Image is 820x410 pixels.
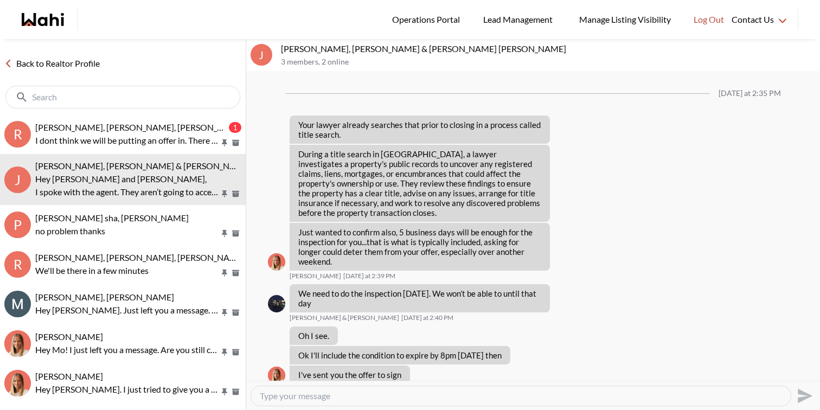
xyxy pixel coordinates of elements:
img: M [4,291,31,317]
button: Archive [230,308,241,317]
span: [PERSON_NAME], [PERSON_NAME], [PERSON_NAME], [PERSON_NAME] [35,252,316,262]
button: Archive [230,268,241,278]
div: Michelle Ryckman [268,253,285,271]
span: Manage Listing Visibility [576,12,674,27]
span: Log Out [694,12,724,27]
time: 2025-09-06T18:40:15.596Z [401,313,453,322]
button: Pin [220,138,229,148]
div: Marian Kotormus, Michelle [4,291,31,317]
button: Send [791,383,816,408]
button: Archive [230,348,241,357]
div: [DATE] at 2:35 PM [719,89,781,98]
img: M [4,330,31,357]
span: [PERSON_NAME] [290,272,341,280]
button: Pin [220,348,229,357]
span: [PERSON_NAME] [35,331,103,342]
img: J [268,295,285,312]
span: [PERSON_NAME] sha, [PERSON_NAME] [35,213,189,223]
p: no problem thanks [35,225,220,238]
p: Hey [PERSON_NAME]. Just left you a message. I emailed over some listings [DATE] so you can stay u... [35,304,220,317]
p: Hey Mo! I just left you a message. Are you still considering a move? [35,343,220,356]
div: p [4,212,31,238]
p: We'll be there in a few minutes [35,264,220,277]
button: Pin [220,229,229,238]
p: I spoke with the agent. They aren’t going to accept either offer as is. The seller is looking for... [35,185,220,198]
img: M [268,367,285,384]
div: J [251,44,272,66]
div: R [4,121,31,148]
span: [PERSON_NAME] [35,371,103,381]
p: We need to do the inspection [DATE]. We won’t be able to until that day [298,289,541,308]
button: Archive [230,138,241,148]
button: Pin [220,387,229,396]
p: Your lawyer already searches that prior to closing in a process called title search. [298,120,541,139]
p: Oh I see. [298,331,329,341]
p: During a title search in [GEOGRAPHIC_DATA], a lawyer investigates a property's public records to ... [298,149,541,217]
a: Wahi homepage [22,13,64,26]
input: Search [32,92,216,102]
div: Jason & Lauryn Vaz-Brown [268,295,285,312]
div: R [4,251,31,278]
time: 2025-09-06T18:39:23.584Z [343,272,395,280]
span: [PERSON_NAME], [PERSON_NAME] [35,292,174,302]
div: J [4,166,31,193]
button: Archive [230,387,241,396]
p: Ok I'll include the condition to expire by 8pm [DATE] then [298,350,502,360]
button: Pin [220,268,229,278]
span: [PERSON_NAME], [PERSON_NAME] & [PERSON_NAME] [PERSON_NAME] [35,161,321,171]
img: R [4,370,31,396]
span: [PERSON_NAME] & [PERSON_NAME] [290,313,399,322]
img: M [268,253,285,271]
p: Hey [PERSON_NAME] and [PERSON_NAME], [35,172,220,185]
span: Operations Portal [392,12,464,27]
div: 1 [229,122,241,133]
span: Lead Management [483,12,556,27]
p: I dont think we will be putting an offer in. There was a lot to like about the location and yard,... [35,134,220,147]
p: 3 members , 2 online [281,57,816,67]
p: Just wanted to confirm also, 5 business days will be enough for the inspection for you...that is ... [298,227,541,266]
p: [PERSON_NAME], [PERSON_NAME] & [PERSON_NAME] [PERSON_NAME] [281,43,816,54]
button: Archive [230,189,241,198]
div: Mo Ha, Michelle [4,330,31,357]
textarea: Type your message [260,390,782,401]
div: Ritu Gill, Michelle [4,370,31,396]
button: Pin [220,308,229,317]
span: [PERSON_NAME], [PERSON_NAME], [PERSON_NAME] [35,122,245,132]
button: Archive [230,229,241,238]
div: Michelle Ryckman [268,367,285,384]
p: Hey [PERSON_NAME]. I just tried to give you a call to check in. How are things coming along with ... [35,383,220,396]
p: I've sent you the offer to sign [298,370,401,380]
button: Pin [220,189,229,198]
